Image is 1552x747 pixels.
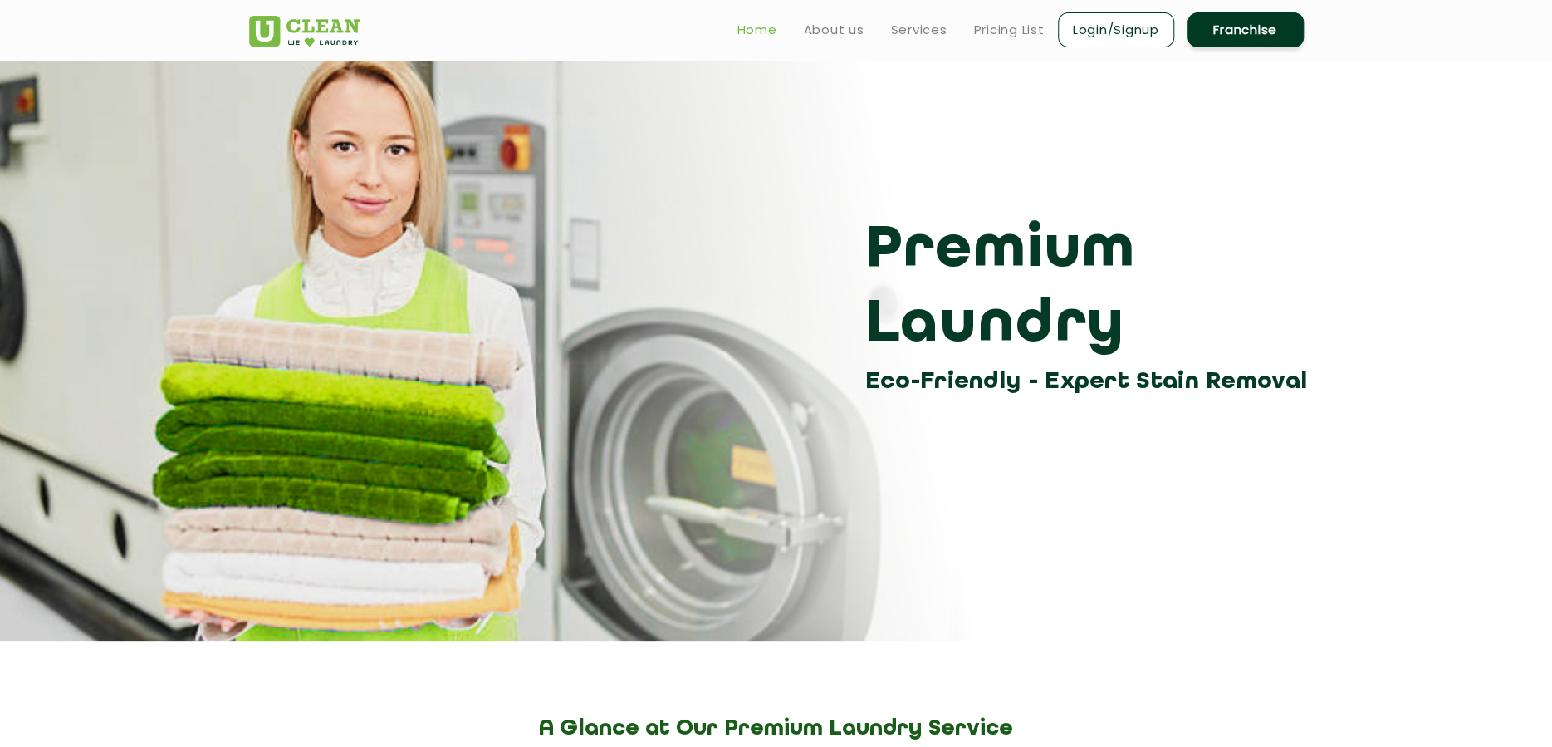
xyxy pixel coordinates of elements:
h3: Eco-Friendly - Expert Stain Removal [865,363,1316,401]
a: Services [891,20,947,40]
a: Pricing List [974,20,1045,40]
a: Login/Signup [1058,12,1174,47]
a: About us [804,20,864,40]
a: Franchise [1187,12,1304,47]
h3: Premium Laundry [865,214,1316,363]
a: Home [737,20,777,40]
img: UClean Laundry and Dry Cleaning [249,16,360,47]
